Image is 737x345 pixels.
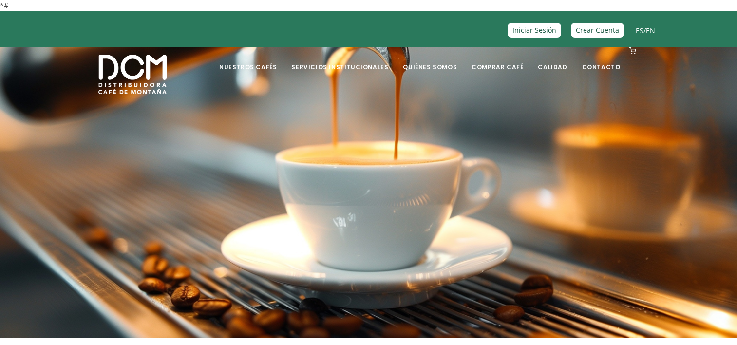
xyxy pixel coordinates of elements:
[508,23,561,37] a: Iniciar Sesión
[636,25,655,36] span: /
[466,48,529,71] a: Comprar Café
[646,26,655,35] a: EN
[213,48,283,71] a: Nuestros Cafés
[576,48,626,71] a: Contacto
[285,48,394,71] a: Servicios Institucionales
[397,48,463,71] a: Quiénes Somos
[636,26,643,35] a: ES
[532,48,573,71] a: Calidad
[571,23,624,37] a: Crear Cuenta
